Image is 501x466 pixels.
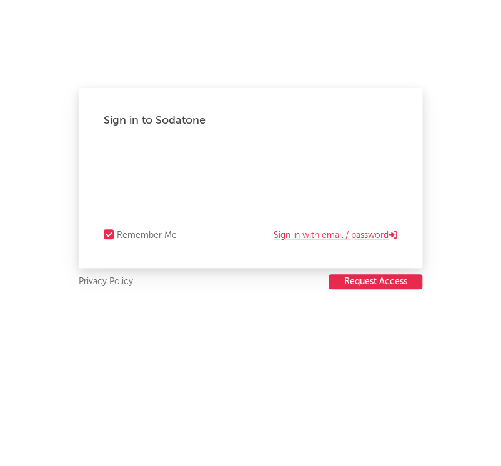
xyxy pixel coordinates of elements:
[329,274,422,290] a: Request Access
[274,228,397,243] a: Sign in with email / password
[104,113,397,128] div: Sign in to Sodatone
[329,274,422,289] button: Request Access
[117,228,177,243] div: Remember Me
[79,274,133,290] a: Privacy Policy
